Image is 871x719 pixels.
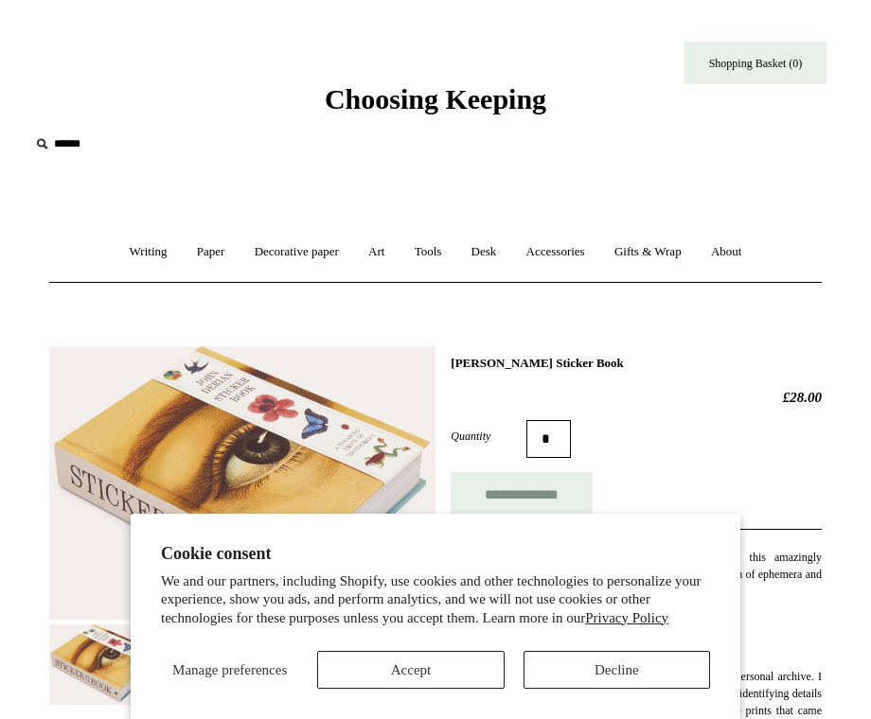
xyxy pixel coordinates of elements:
[161,544,710,564] h2: Cookie consent
[49,624,163,705] img: John Derian Sticker Book
[184,227,239,277] a: Paper
[325,83,546,114] span: Choosing Keeping
[355,227,398,277] a: Art
[601,227,695,277] a: Gifts & Wrap
[49,346,435,620] img: John Derian Sticker Book
[458,227,510,277] a: Desk
[325,98,546,112] a: Choosing Keeping
[317,651,504,689] button: Accept
[401,227,455,277] a: Tools
[161,651,298,689] button: Manage preferences
[513,227,598,277] a: Accessories
[116,227,181,277] a: Writing
[524,651,710,689] button: Decline
[451,389,822,406] h2: £28.00
[451,356,822,371] h1: [PERSON_NAME] Sticker Book
[684,42,827,84] a: Shopping Basket (0)
[451,428,526,445] label: Quantity
[161,572,710,628] p: We and our partners, including Shopify, use cookies and other technologies to personalize your ex...
[698,227,755,277] a: About
[585,610,668,625] a: Privacy Policy
[241,227,352,277] a: Decorative paper
[172,662,287,677] span: Manage preferences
